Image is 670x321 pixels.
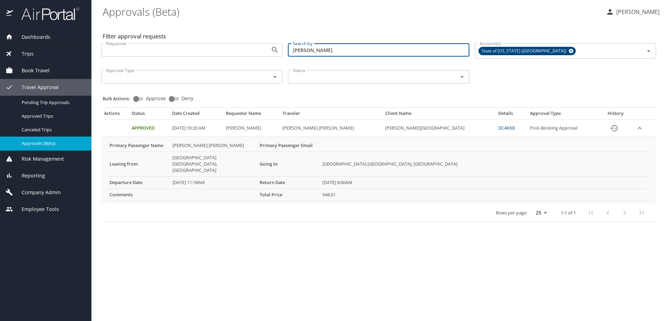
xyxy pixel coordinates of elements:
th: Requester Name [223,110,279,119]
td: Post-Booking Approval [527,120,599,137]
select: rows per page [530,207,550,218]
th: Return Date [257,176,320,189]
th: Traveler [280,110,382,119]
span: Approved Trips [22,113,83,119]
button: [PERSON_NAME] [603,6,662,18]
span: Dashboards [13,33,50,41]
span: Risk Management [13,155,64,163]
td: [GEOGRAPHIC_DATA] [GEOGRAPHIC_DATA], [GEOGRAPHIC_DATA] [320,152,648,176]
div: State of [US_STATE] ([GEOGRAPHIC_DATA]) [478,47,576,55]
td: [PERSON_NAME][GEOGRAPHIC_DATA] [382,120,496,137]
span: Travel Approval [13,83,59,91]
th: Actions [101,110,129,119]
button: Open [457,72,467,82]
span: Canceled Trips [22,126,83,133]
a: DC4KK8 [498,125,515,131]
img: icon-airportal.png [6,7,14,21]
td: 948.61 [320,189,648,201]
button: Open [270,45,280,55]
td: [DATE] 10:20 AM [169,120,223,137]
th: Total Price [257,189,320,201]
table: More info for approvals [107,140,648,201]
td: [DATE] 11:18AM [170,176,257,189]
th: History [599,110,632,119]
th: Date Created [169,110,223,119]
th: Going to [257,152,320,176]
td: [DATE] 8:00AM [320,176,648,189]
h1: Approvals (Beta) [103,1,600,22]
th: Primary Passenger Email [257,140,320,152]
span: Trips [13,50,33,58]
td: [PERSON_NAME] [PERSON_NAME] [280,120,382,137]
img: airportal-logo.png [14,7,79,21]
th: Client Name [382,110,496,119]
th: Comments [107,189,170,201]
td: Approved [129,120,169,137]
button: expand row [634,123,645,133]
p: Bulk Actions: [103,95,136,102]
th: Primary Passenger Name [107,140,170,152]
p: [PERSON_NAME] [614,8,660,16]
p: Rows per page: [496,211,527,215]
th: Leaving from [107,152,170,176]
span: Pending Trip Approvals [22,99,83,106]
span: Deny [181,96,193,101]
span: Approvals (Beta) [22,140,83,147]
p: 1-1 of 1 [561,211,576,215]
th: Departure Date [107,176,170,189]
span: Book Travel [13,67,50,74]
button: Open [270,72,280,82]
span: Employee Tools [13,205,59,213]
button: History [606,120,623,137]
table: Approval table [101,110,656,222]
th: Details [496,110,528,119]
h2: Filter approval requests [103,31,166,42]
span: Approve [146,96,166,101]
span: Company Admin [13,189,61,196]
button: Open [644,46,654,56]
th: Approval Type [527,110,599,119]
th: Status [129,110,169,119]
td: [GEOGRAPHIC_DATA] [GEOGRAPHIC_DATA], [GEOGRAPHIC_DATA] [170,152,257,176]
td: [PERSON_NAME] [223,120,279,137]
input: Search by first or last name [288,43,469,57]
span: Reporting [13,172,45,180]
span: State of [US_STATE] ([GEOGRAPHIC_DATA]) [479,48,571,55]
td: [PERSON_NAME] [PERSON_NAME] [170,140,257,152]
